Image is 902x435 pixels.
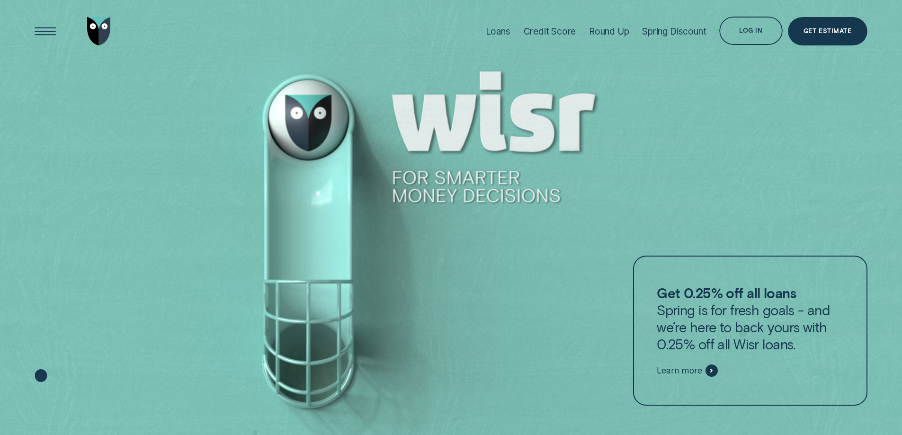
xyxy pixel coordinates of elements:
[719,17,782,45] button: Log in
[633,256,867,406] a: Get 0.25% off all loansSpring is for fresh goals - and we’re here to back yours with 0.25% off al...
[486,26,510,37] div: Loans
[657,284,843,353] p: Spring is for fresh goals - and we’re here to back yours with 0.25% off all Wisr loans.
[31,17,60,45] button: Open Menu
[657,365,702,376] span: Learn more
[87,17,111,45] img: Wisr
[589,26,629,37] div: Round Up
[657,284,796,301] strong: Get 0.25% off all loans
[788,17,867,45] a: Get Estimate
[524,26,576,37] div: Credit Score
[642,26,706,37] div: Spring Discount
